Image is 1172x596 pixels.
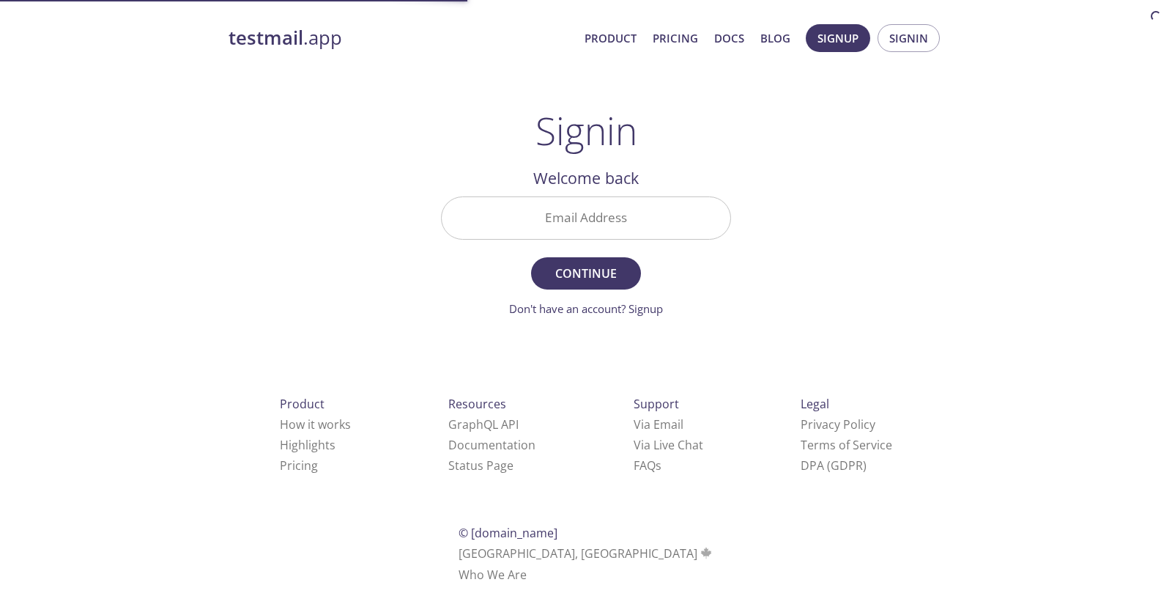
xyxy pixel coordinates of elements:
[459,525,557,541] span: © [DOMAIN_NAME]
[280,416,351,433] a: How it works
[448,437,535,453] a: Documentation
[229,25,303,51] strong: testmail
[889,29,928,48] span: Signin
[229,26,573,51] a: testmail.app
[509,301,663,316] a: Don't have an account? Signup
[459,545,714,562] span: [GEOGRAPHIC_DATA], [GEOGRAPHIC_DATA]
[801,396,829,412] span: Legal
[585,29,637,48] a: Product
[441,166,731,191] h2: Welcome back
[459,567,527,583] a: Who We Are
[714,29,744,48] a: Docs
[806,24,870,52] button: Signup
[760,29,790,48] a: Blog
[531,257,641,290] button: Continue
[634,437,703,453] a: Via Live Chat
[280,396,324,412] span: Product
[535,108,637,152] h1: Signin
[448,396,506,412] span: Resources
[801,437,892,453] a: Terms of Service
[653,29,698,48] a: Pricing
[656,457,661,474] span: s
[448,457,513,474] a: Status Page
[817,29,858,48] span: Signup
[801,416,875,433] a: Privacy Policy
[634,416,683,433] a: Via Email
[801,457,867,474] a: DPA (GDPR)
[547,263,625,284] span: Continue
[634,396,679,412] span: Support
[280,457,318,474] a: Pricing
[280,437,335,453] a: Highlights
[634,457,661,474] a: FAQ
[878,24,940,52] button: Signin
[448,416,519,433] a: GraphQL API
